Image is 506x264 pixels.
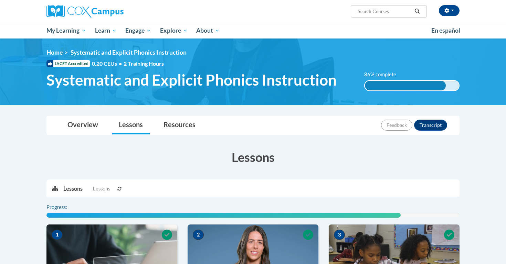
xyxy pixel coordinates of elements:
div: Main menu [36,23,470,38]
a: Resources [157,116,202,134]
span: En español [431,27,460,34]
span: 3 [334,230,345,240]
span: 1 [52,230,63,240]
span: My Learning [46,26,86,35]
a: Engage [121,23,156,38]
span: Lessons [93,185,110,192]
button: Transcript [414,120,447,131]
label: 86% complete [364,71,404,78]
h3: Lessons [46,148,460,166]
label: Progress: [46,203,86,211]
span: Engage [125,26,151,35]
a: Learn [91,23,121,38]
span: Systematic and Explicit Phonics Instruction [46,71,337,89]
span: About [196,26,220,35]
a: Cox Campus [46,5,177,18]
input: Search Courses [357,7,412,15]
span: 0.20 CEUs [92,60,124,67]
a: Lessons [112,116,150,134]
img: Cox Campus [46,5,124,18]
span: Learn [95,26,117,35]
span: Systematic and Explicit Phonics Instruction [71,49,187,56]
p: Lessons [63,185,83,192]
div: 86% complete [365,81,446,90]
a: En español [427,23,465,38]
button: Search [412,7,422,15]
button: Account Settings [439,5,460,16]
a: Home [46,49,63,56]
a: Overview [61,116,105,134]
span: Explore [160,26,188,35]
a: Explore [156,23,192,38]
span: • [119,60,122,67]
span: IACET Accredited [46,60,90,67]
a: My Learning [42,23,91,38]
span: 2 [193,230,204,240]
a: About [192,23,224,38]
span: 2 Training Hours [124,60,164,67]
button: Feedback [381,120,412,131]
